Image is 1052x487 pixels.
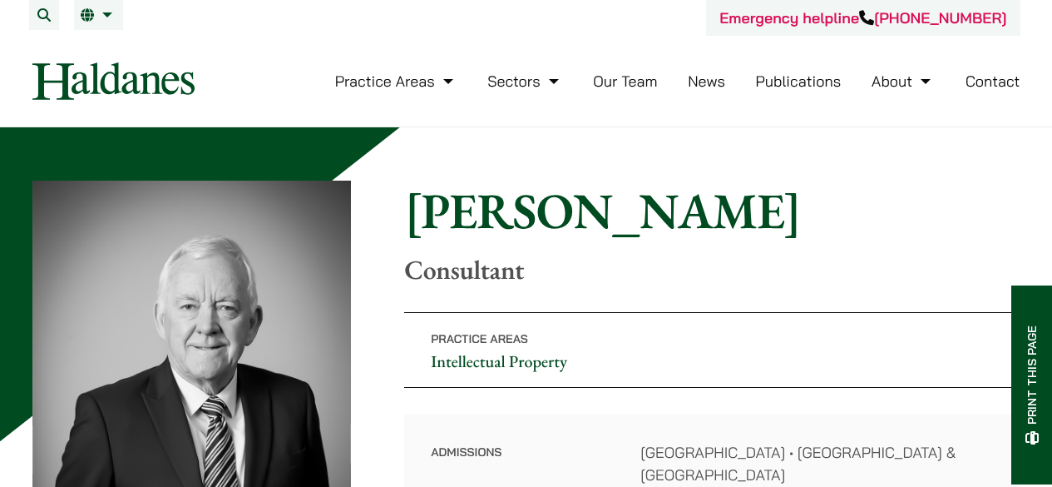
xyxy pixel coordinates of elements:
dd: [GEOGRAPHIC_DATA] • [GEOGRAPHIC_DATA] & [GEOGRAPHIC_DATA] [640,441,993,486]
a: Practice Areas [335,72,457,91]
span: Practice Areas [431,331,528,346]
a: Sectors [487,72,562,91]
a: Contact [966,72,1020,91]
a: Publications [756,72,842,91]
p: Consultant [404,254,1020,286]
a: News [688,72,725,91]
a: Our Team [593,72,657,91]
a: About [872,72,935,91]
img: Logo of Haldanes [32,62,195,100]
h1: [PERSON_NAME] [404,181,1020,241]
a: Intellectual Property [431,350,567,372]
a: EN [81,8,116,22]
a: Emergency helpline[PHONE_NUMBER] [719,8,1006,27]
